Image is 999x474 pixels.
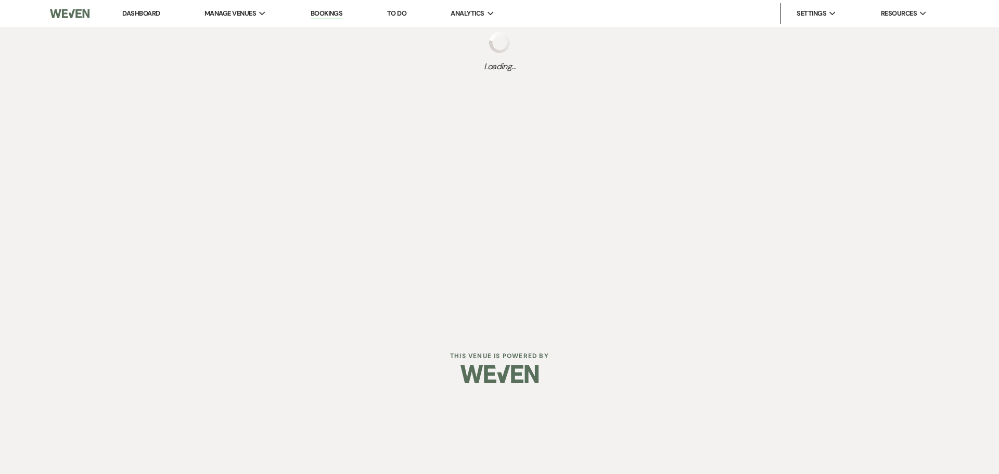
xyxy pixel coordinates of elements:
[50,3,89,24] img: Weven Logo
[387,9,406,18] a: To Do
[881,8,917,19] span: Resources
[460,356,539,392] img: Weven Logo
[311,9,343,19] a: Bookings
[797,8,826,19] span: Settings
[489,32,510,53] img: loading spinner
[451,8,484,19] span: Analytics
[484,60,516,73] span: Loading...
[122,9,160,18] a: Dashboard
[204,8,256,19] span: Manage Venues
